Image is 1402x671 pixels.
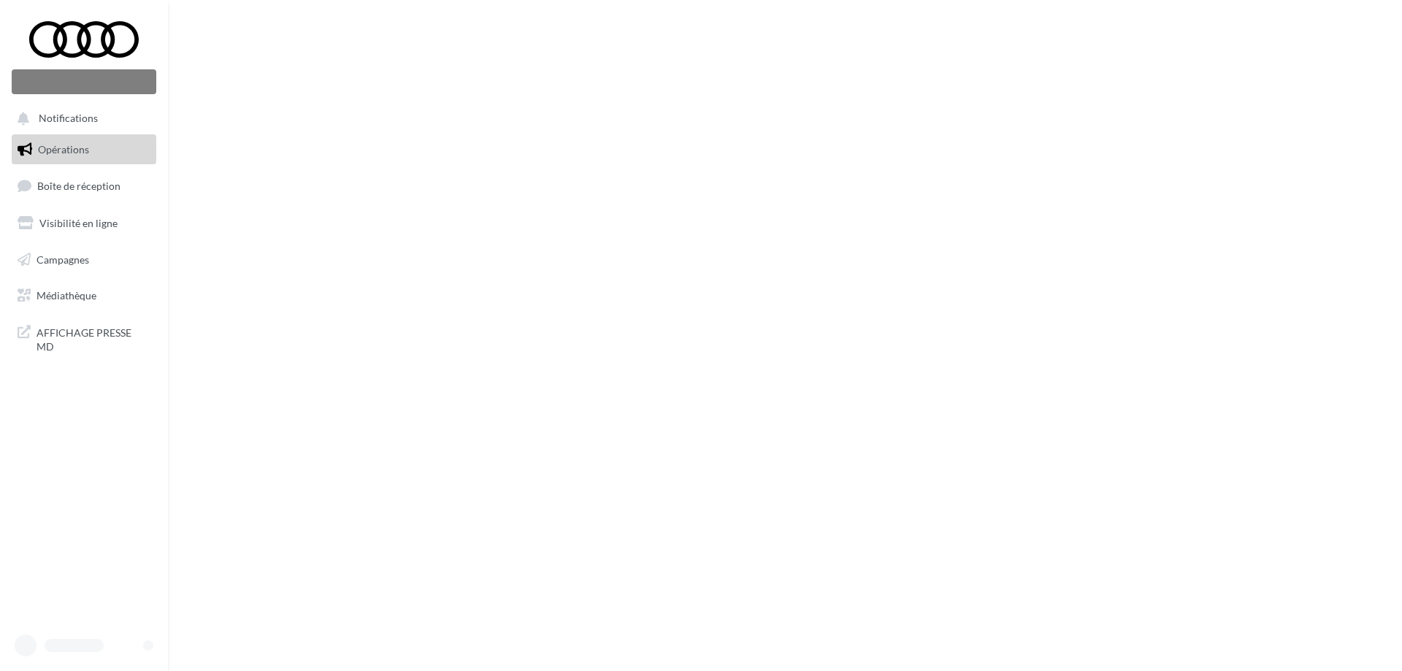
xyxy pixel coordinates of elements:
span: Médiathèque [37,289,96,302]
span: Opérations [38,143,89,156]
span: AFFICHAGE PRESSE MD [37,323,150,354]
span: Campagnes [37,253,89,265]
a: Opérations [9,134,159,165]
a: Visibilité en ligne [9,208,159,239]
span: Boîte de réception [37,180,120,192]
a: Boîte de réception [9,170,159,202]
div: Nouvelle campagne [12,69,156,94]
a: AFFICHAGE PRESSE MD [9,317,159,360]
span: Visibilité en ligne [39,217,118,229]
a: Campagnes [9,245,159,275]
a: Médiathèque [9,280,159,311]
span: Notifications [39,112,98,125]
